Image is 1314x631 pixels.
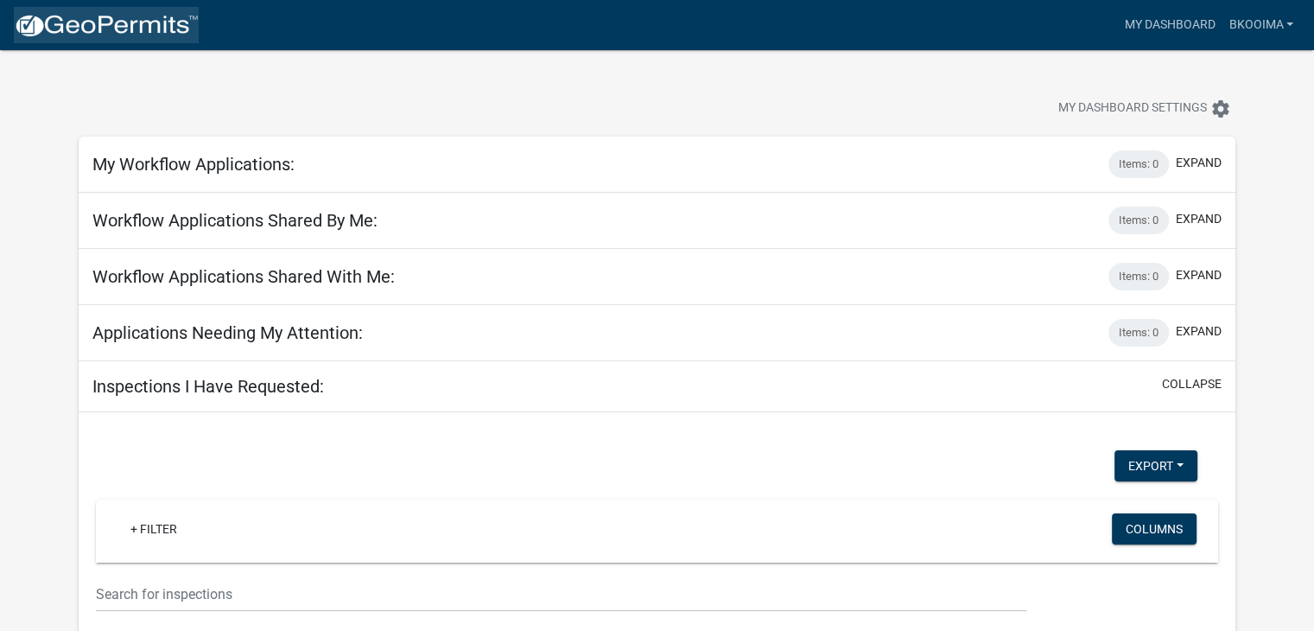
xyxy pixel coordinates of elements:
button: My Dashboard Settingssettings [1044,92,1245,125]
button: expand [1176,266,1222,284]
a: bkooima [1222,9,1300,41]
i: settings [1210,99,1231,119]
h5: Applications Needing My Attention: [92,322,363,343]
a: My Dashboard [1117,9,1222,41]
h5: Inspections I Have Requested: [92,376,324,397]
h5: My Workflow Applications: [92,154,295,175]
div: Items: 0 [1108,263,1169,290]
input: Search for inspections [96,577,1026,612]
button: collapse [1162,375,1222,393]
div: Items: 0 [1108,319,1169,347]
button: Columns [1112,513,1197,545]
button: Export [1114,450,1197,481]
button: expand [1176,154,1222,172]
span: My Dashboard Settings [1058,99,1207,119]
div: Items: 0 [1108,207,1169,234]
div: Items: 0 [1108,150,1169,178]
button: expand [1176,322,1222,341]
button: expand [1176,210,1222,228]
a: + Filter [117,513,191,545]
h5: Workflow Applications Shared With Me: [92,266,395,287]
h5: Workflow Applications Shared By Me: [92,210,378,231]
